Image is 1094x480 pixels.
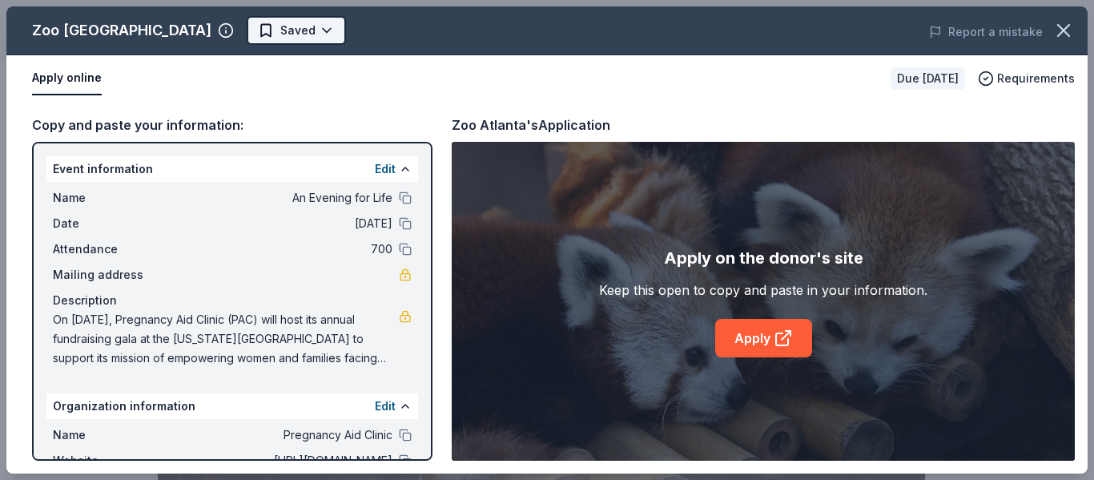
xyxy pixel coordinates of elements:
span: Mailing address [53,265,160,284]
div: Zoo Atlanta's Application [452,115,610,135]
div: Keep this open to copy and paste in your information. [599,280,927,300]
span: Pregnancy Aid Clinic [160,426,392,445]
span: Attendance [53,240,160,259]
span: 700 [160,240,392,259]
span: Date [53,214,160,233]
div: Event information [46,156,418,182]
span: On [DATE], Pregnancy Aid Clinic (PAC) will host its annual fundraising gala at the [US_STATE][GEO... [53,310,399,368]
span: Requirements [997,69,1075,88]
div: Organization information [46,393,418,419]
span: Name [53,426,160,445]
div: Due [DATE] [891,67,965,90]
span: Website [53,451,160,470]
span: Name [53,188,160,208]
span: Saved [280,21,316,40]
button: Report a mistake [929,22,1043,42]
button: Apply online [32,62,102,95]
span: An Evening for Life [160,188,392,208]
div: Description [53,291,412,310]
button: Requirements [978,69,1075,88]
button: Edit [375,397,396,416]
button: Edit [375,159,396,179]
button: Saved [247,16,346,45]
div: Zoo [GEOGRAPHIC_DATA] [32,18,211,43]
div: Apply on the donor's site [664,245,863,271]
span: [DATE] [160,214,392,233]
a: Apply [715,319,812,357]
div: Copy and paste your information: [32,115,432,135]
span: [URL][DOMAIN_NAME] [160,451,392,470]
